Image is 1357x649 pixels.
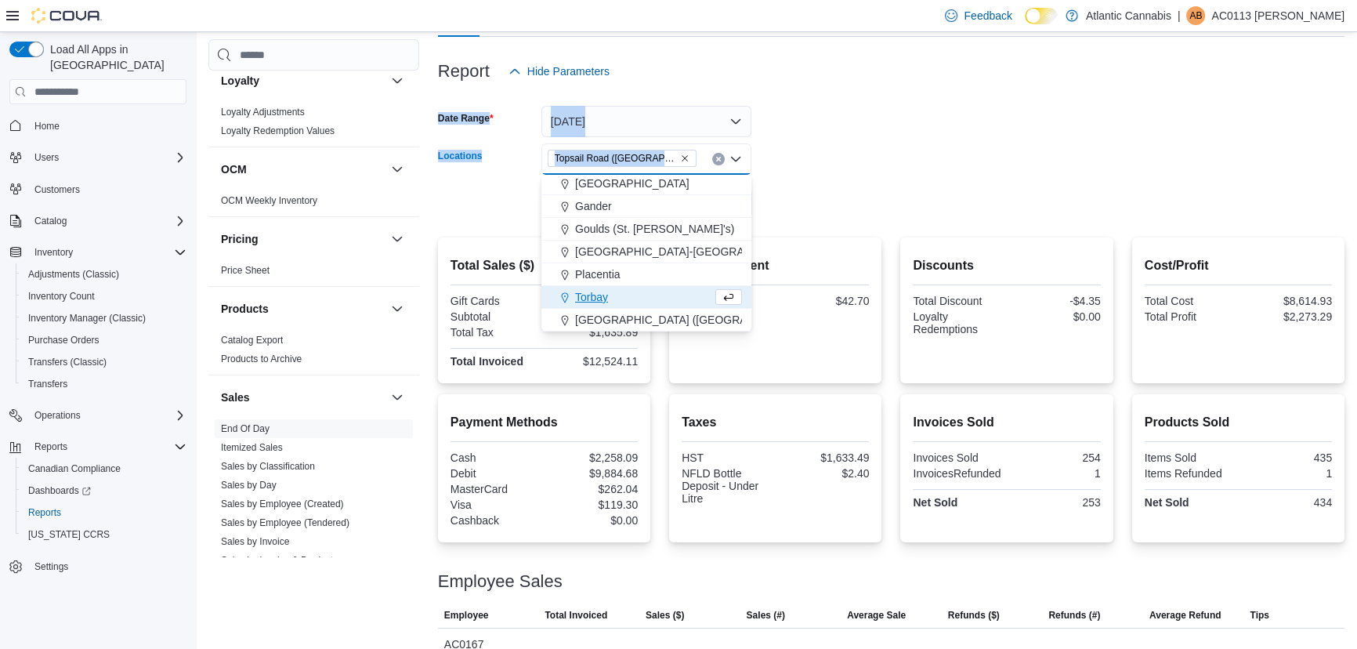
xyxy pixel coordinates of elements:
[682,256,869,275] h2: Average Spent
[22,481,186,500] span: Dashboards
[22,525,116,544] a: [US_STATE] CCRS
[1025,24,1026,25] span: Dark Mode
[34,441,67,453] span: Reports
[1241,496,1332,509] div: 434
[28,115,186,135] span: Home
[541,309,751,332] button: [GEOGRAPHIC_DATA] ([GEOGRAPHIC_DATA][PERSON_NAME])
[451,295,541,307] div: Gift Cards
[575,198,612,214] span: Gander
[541,263,751,286] button: Placentia
[547,355,638,368] div: $12,524.11
[16,307,193,329] button: Inventory Manager (Classic)
[221,460,315,473] span: Sales by Classification
[28,356,107,368] span: Transfers (Classic)
[1241,295,1332,307] div: $8,614.93
[575,176,689,191] span: [GEOGRAPHIC_DATA]
[1145,413,1332,432] h2: Products Sold
[388,230,407,248] button: Pricing
[221,390,250,405] h3: Sales
[541,195,751,218] button: Gander
[28,437,74,456] button: Reports
[221,441,283,454] span: Itemized Sales
[221,107,305,118] a: Loyalty Adjustments
[646,609,684,622] span: Sales ($)
[22,353,186,372] span: Transfers (Classic)
[747,609,785,622] span: Sales (#)
[16,263,193,285] button: Adjustments (Classic)
[28,243,186,262] span: Inventory
[1086,6,1171,25] p: Atlantic Cannabis
[34,409,81,422] span: Operations
[545,609,607,622] span: Total Invoiced
[3,114,193,136] button: Home
[451,355,523,368] strong: Total Invoiced
[28,290,95,303] span: Inventory Count
[547,514,638,527] div: $0.00
[221,334,283,346] span: Catalog Export
[221,125,335,136] a: Loyalty Redemption Values
[1048,609,1100,622] span: Refunds (#)
[221,517,349,529] span: Sales by Employee (Tendered)
[22,265,125,284] a: Adjustments (Classic)
[548,150,697,167] span: Topsail Road (St. John's)
[555,150,677,166] span: Topsail Road ([GEOGRAPHIC_DATA][PERSON_NAME])
[1145,310,1236,323] div: Total Profit
[451,310,541,323] div: Subtotal
[3,241,193,263] button: Inventory
[28,334,100,346] span: Purchase Orders
[208,261,419,286] div: Pricing
[1145,295,1236,307] div: Total Cost
[28,212,73,230] button: Catalog
[28,312,146,324] span: Inventory Manager (Classic)
[1189,6,1202,25] span: AB
[451,483,541,495] div: MasterCard
[221,301,269,317] h3: Products
[221,73,385,89] button: Loyalty
[729,153,742,165] button: Close list of options
[1186,6,1205,25] div: AC0113 Baker Jory
[541,241,751,263] button: [GEOGRAPHIC_DATA]-[GEOGRAPHIC_DATA]
[451,451,541,464] div: Cash
[682,451,773,464] div: HST
[221,390,385,405] button: Sales
[22,459,186,478] span: Canadian Compliance
[541,104,751,332] div: Choose from the following options
[221,442,283,453] a: Itemized Sales
[22,459,127,478] a: Canadian Compliance
[1241,310,1332,323] div: $2,273.29
[28,179,186,199] span: Customers
[28,506,61,519] span: Reports
[16,351,193,373] button: Transfers (Classic)
[847,609,906,622] span: Average Sale
[22,353,113,372] a: Transfers (Classic)
[547,467,638,480] div: $9,884.68
[208,331,419,375] div: Products
[28,557,186,576] span: Settings
[451,514,541,527] div: Cashback
[221,161,385,177] button: OCM
[1149,609,1221,622] span: Average Refund
[547,499,638,511] div: $119.30
[31,8,102,24] img: Cova
[575,289,608,305] span: Torbay
[221,265,270,276] a: Price Sheet
[22,525,186,544] span: Washington CCRS
[541,106,751,137] button: [DATE]
[221,301,385,317] button: Products
[221,231,258,247] h3: Pricing
[541,172,751,195] button: [GEOGRAPHIC_DATA]
[22,287,101,306] a: Inventory Count
[388,388,407,407] button: Sales
[575,312,904,328] span: [GEOGRAPHIC_DATA] ([GEOGRAPHIC_DATA][PERSON_NAME])
[779,467,870,480] div: $2.40
[1250,609,1268,622] span: Tips
[1010,310,1101,323] div: $0.00
[221,335,283,346] a: Catalog Export
[948,609,1000,622] span: Refunds ($)
[438,572,563,591] h3: Employee Sales
[913,256,1100,275] h2: Discounts
[28,437,186,456] span: Reports
[208,191,419,216] div: OCM
[444,609,489,622] span: Employee
[221,264,270,277] span: Price Sheet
